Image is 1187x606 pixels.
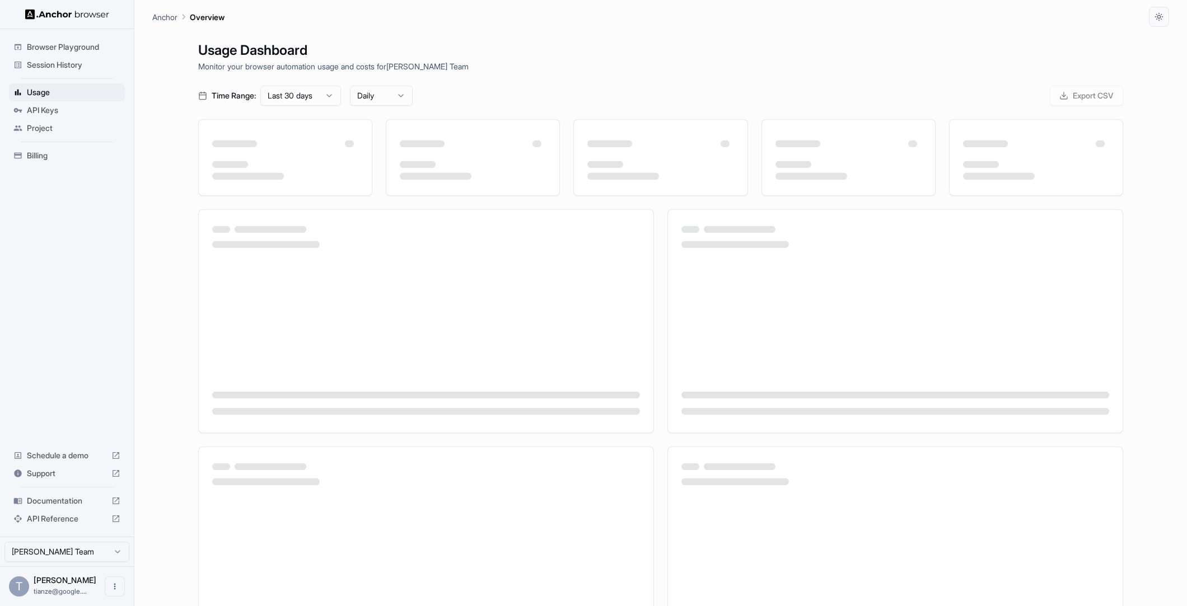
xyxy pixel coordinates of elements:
span: Browser Playground [27,41,120,53]
span: Time Range: [212,90,256,101]
div: Documentation [9,492,125,510]
span: Documentation [27,495,107,506]
span: Support [27,468,107,479]
div: Support [9,464,125,482]
div: T [9,576,29,596]
p: Anchor [152,11,177,23]
div: Billing [9,147,125,165]
span: tianze@google.com [34,587,87,595]
p: Monitor your browser automation usage and costs for [PERSON_NAME] Team [198,60,1123,72]
div: API Reference [9,510,125,528]
div: Browser Playground [9,38,125,56]
div: API Keys [9,101,125,119]
span: Usage [27,87,120,98]
h1: Usage Dashboard [198,40,1123,60]
img: Anchor Logo [25,9,109,20]
span: Tianze Shi [34,575,96,585]
span: Schedule a demo [27,450,107,461]
span: API Reference [27,513,107,524]
span: Session History [27,59,120,71]
span: API Keys [27,105,120,116]
div: Schedule a demo [9,447,125,464]
div: Project [9,119,125,137]
span: Billing [27,150,120,161]
p: Overview [190,11,225,23]
span: Project [27,123,120,134]
div: Session History [9,56,125,74]
div: Usage [9,83,125,101]
nav: breadcrumb [152,11,225,23]
button: Open menu [105,576,125,596]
